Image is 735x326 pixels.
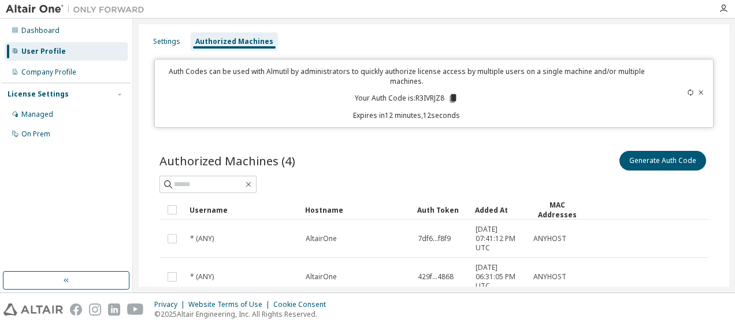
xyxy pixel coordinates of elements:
[127,303,144,316] img: youtube.svg
[162,66,652,86] p: Auth Codes can be used with Almutil by administrators to quickly authorize license access by mult...
[417,201,466,219] div: Auth Token
[306,272,337,281] span: AltairOne
[8,90,69,99] div: License Settings
[154,309,333,319] p: © 2025 Altair Engineering, Inc. All Rights Reserved.
[21,110,53,119] div: Managed
[162,110,652,120] p: Expires in 12 minutes, 12 seconds
[476,263,523,291] span: [DATE] 06:31:05 PM UTC
[476,225,523,253] span: [DATE] 07:41:12 PM UTC
[6,3,150,15] img: Altair One
[355,93,458,103] p: Your Auth Code is: R3IVRJZ8
[89,303,101,316] img: instagram.svg
[533,200,581,220] div: MAC Addresses
[188,300,273,309] div: Website Terms of Use
[533,272,566,281] span: ANYHOST
[190,272,214,281] span: * (ANY)
[21,129,50,139] div: On Prem
[190,234,214,243] span: * (ANY)
[153,37,180,46] div: Settings
[273,300,333,309] div: Cookie Consent
[190,201,296,219] div: Username
[305,201,408,219] div: Hostname
[70,303,82,316] img: facebook.svg
[533,234,566,243] span: ANYHOST
[3,303,63,316] img: altair_logo.svg
[21,47,66,56] div: User Profile
[21,26,60,35] div: Dashboard
[159,153,295,169] span: Authorized Machines (4)
[154,300,188,309] div: Privacy
[418,272,454,281] span: 429f...4868
[475,201,524,219] div: Added At
[306,234,337,243] span: AltairOne
[418,234,451,243] span: 7df6...f8f9
[619,151,706,171] button: Generate Auth Code
[21,68,76,77] div: Company Profile
[195,37,273,46] div: Authorized Machines
[108,303,120,316] img: linkedin.svg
